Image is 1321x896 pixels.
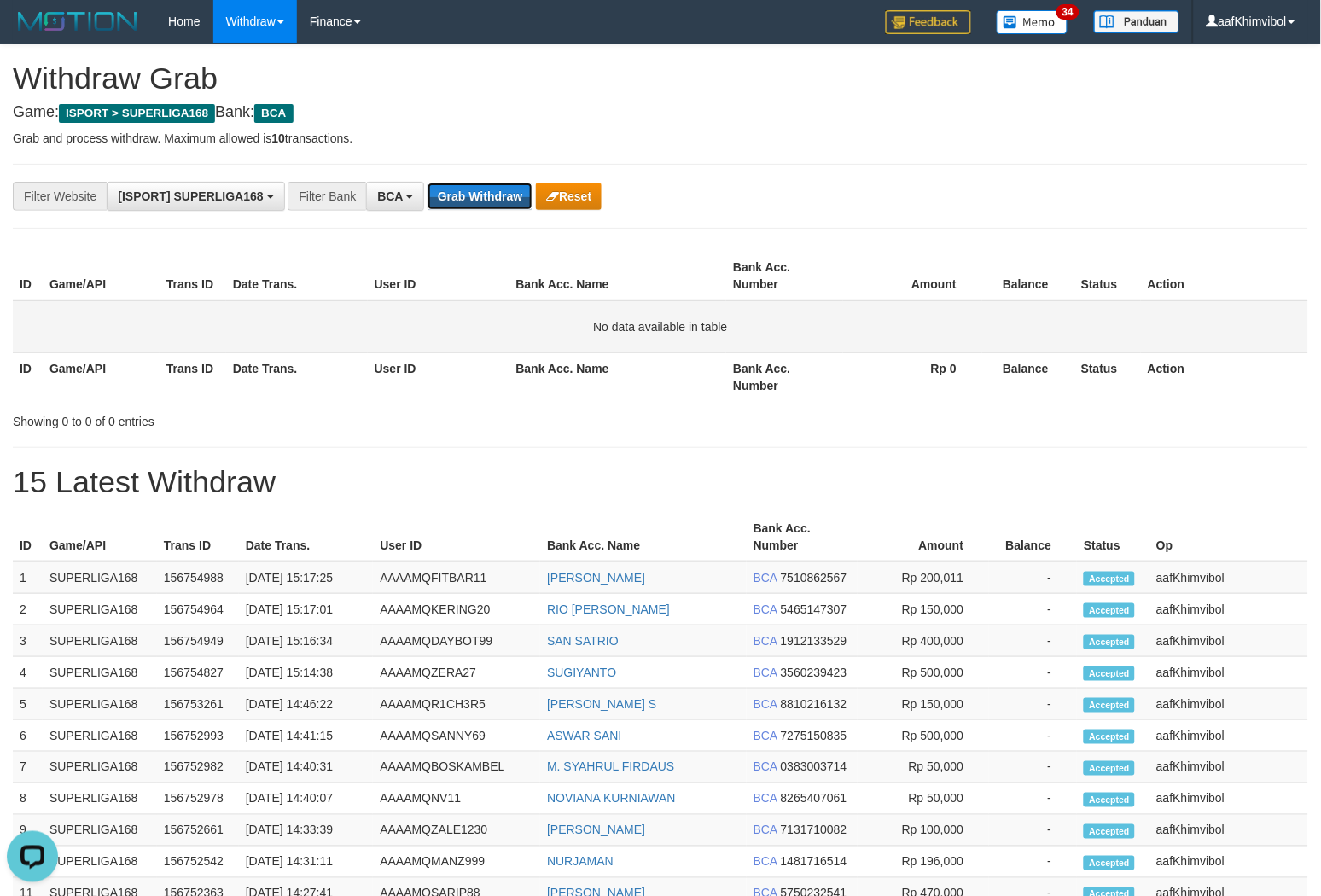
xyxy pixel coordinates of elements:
[547,571,645,585] a: [PERSON_NAME]
[373,815,540,847] td: AAAAMQZALE1230
[373,561,540,594] td: AAAAMQFITBAR11
[1149,513,1308,561] th: Op
[13,625,43,657] td: 3
[239,720,374,752] td: [DATE] 14:41:15
[13,815,43,847] td: 9
[781,760,847,774] span: Copy 0383003714 to clipboard
[1149,561,1308,594] td: aafKhimvibol
[239,625,374,657] td: [DATE] 15:16:34
[239,561,374,594] td: [DATE] 15:17:25
[239,513,374,561] th: Date Trans.
[1149,847,1308,878] td: aafKhimvibol
[989,720,1077,752] td: -
[843,252,982,300] th: Amount
[781,602,847,616] span: Copy 5465147307 to clipboard
[373,752,540,783] td: AAAAMQBOSKAMBEL
[989,689,1077,720] td: -
[858,513,990,561] th: Amount
[1149,594,1308,625] td: aafKhimvibol
[781,634,847,648] span: Copy 1912133529 to clipboard
[107,182,284,211] button: [ISPORT] SUPERLIGA168
[726,252,843,300] th: Bank Acc. Number
[373,657,540,689] td: AAAAMQZERA27
[157,783,239,815] td: 156752978
[982,352,1074,401] th: Balance
[997,10,1068,34] img: Button%20Memo.svg
[1074,252,1141,300] th: Status
[989,513,1077,561] th: Balance
[43,594,157,625] td: SUPERLIGA168
[781,823,847,837] span: Copy 7131710082 to clipboard
[1084,572,1135,586] span: Accepted
[43,815,157,847] td: SUPERLIGA168
[13,689,43,720] td: 5
[886,10,971,34] img: Feedback.jpg
[13,352,43,401] th: ID
[43,657,157,689] td: SUPERLIGA168
[43,847,157,878] td: SUPERLIGA168
[239,657,374,689] td: [DATE] 15:14:38
[536,183,602,210] button: Reset
[157,561,239,594] td: 156754988
[428,183,532,210] button: Grab Withdraw
[1084,730,1135,744] span: Accepted
[157,720,239,752] td: 156752993
[160,252,226,300] th: Trans ID
[781,571,847,585] span: Copy 7510862567 to clipboard
[781,792,847,806] span: Copy 8265407061 to clipboard
[547,602,670,616] a: RIO [PERSON_NAME]
[1084,761,1135,776] span: Accepted
[13,9,143,34] img: MOTION_logo.png
[989,752,1077,783] td: -
[989,561,1077,594] td: -
[1077,513,1149,561] th: Status
[1084,635,1135,649] span: Accepted
[858,815,990,847] td: Rp 100,000
[373,594,540,625] td: AAAAMQKERING20
[13,720,43,752] td: 6
[540,513,747,561] th: Bank Acc. Name
[989,625,1077,657] td: -
[43,689,157,720] td: SUPERLIGA168
[1149,657,1308,689] td: aafKhimvibol
[239,594,374,625] td: [DATE] 15:17:01
[13,513,43,561] th: ID
[754,634,777,648] span: BCA
[1149,720,1308,752] td: aafKhimvibol
[43,783,157,815] td: SUPERLIGA168
[13,561,43,594] td: 1
[254,104,293,123] span: BCA
[157,625,239,657] td: 156754949
[989,847,1077,878] td: -
[288,182,366,211] div: Filter Bank
[747,513,858,561] th: Bank Acc. Number
[858,657,990,689] td: Rp 500,000
[754,760,777,774] span: BCA
[858,847,990,878] td: Rp 196,000
[989,594,1077,625] td: -
[1056,4,1079,20] span: 34
[1084,793,1135,807] span: Accepted
[509,352,727,401] th: Bank Acc. Name
[13,61,1308,96] h1: Withdraw Grab
[547,666,616,679] a: SUGIYANTO
[43,252,160,300] th: Game/API
[781,666,847,679] span: Copy 3560239423 to clipboard
[43,720,157,752] td: SUPERLIGA168
[843,352,982,401] th: Rp 0
[368,252,509,300] th: User ID
[13,104,1308,121] h4: Game: Bank:
[7,7,58,58] button: Open LiveChat chat widget
[754,855,777,869] span: BCA
[373,783,540,815] td: AAAAMQNV11
[226,252,368,300] th: Date Trans.
[1074,352,1141,401] th: Status
[13,783,43,815] td: 8
[366,182,424,211] button: BCA
[239,815,374,847] td: [DATE] 14:33:39
[239,689,374,720] td: [DATE] 14:46:22
[157,513,239,561] th: Trans ID
[1149,625,1308,657] td: aafKhimvibol
[547,792,676,806] a: NOVIANA KURNIAWAN
[858,689,990,720] td: Rp 150,000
